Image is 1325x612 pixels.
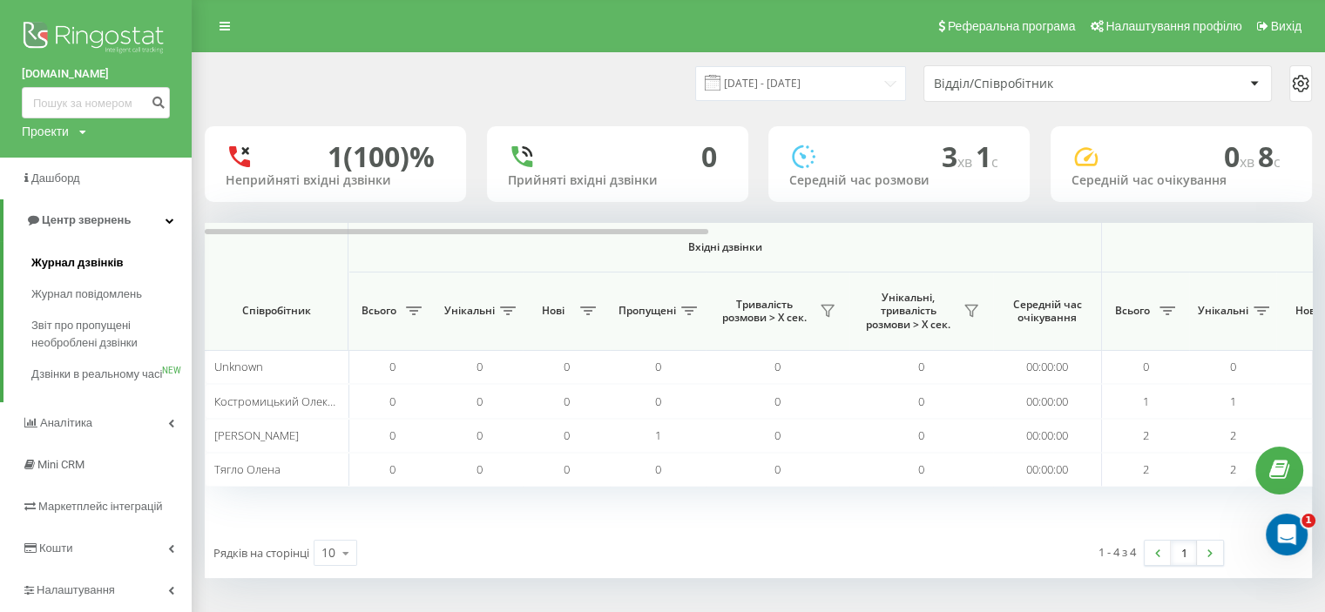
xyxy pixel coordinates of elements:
span: 0 [477,393,483,409]
span: 0 [389,393,395,409]
span: 0 [774,461,781,477]
span: 0 [564,393,570,409]
span: Журнал дзвінків [31,254,124,272]
div: 1 (100)% [328,140,435,173]
input: Пошук за номером [22,87,170,118]
span: 0 [918,427,924,443]
span: [PERSON_NAME] [214,427,299,443]
span: Всього [1111,304,1154,318]
td: 00:00:00 [993,453,1102,487]
span: 0 [564,359,570,374]
span: Аналiтика [40,416,92,429]
span: хв [1240,152,1258,171]
span: Налаштування [37,583,115,596]
span: 0 [918,461,924,477]
div: Середній час розмови [789,173,1009,188]
span: Журнал повідомлень [31,286,142,303]
div: 0 [701,140,717,173]
span: 0 [918,393,924,409]
span: Середній час очікування [1006,298,1088,325]
span: Mini CRM [37,458,85,471]
span: 2 [1143,461,1149,477]
span: Дзвінки в реальному часі [31,366,162,383]
span: Нові [531,304,575,318]
span: 0 [774,393,781,409]
span: 3 [942,138,976,175]
td: 00:00:00 [993,350,1102,384]
img: Ringostat logo [22,17,170,61]
span: Дашборд [31,171,80,185]
span: 0 [477,427,483,443]
span: Налаштування профілю [1105,19,1241,33]
span: Костромицький Олександр [214,393,359,409]
span: Звіт про пропущені необроблені дзвінки [31,317,183,352]
span: 0 [655,393,661,409]
span: 0 [389,359,395,374]
span: Маркетплейс інтеграцій [38,500,163,513]
span: 1 [1230,393,1236,409]
iframe: Intercom live chat [1266,514,1308,555]
span: 2 [1230,427,1236,443]
span: Кошти [39,541,72,555]
div: 10 [321,544,335,562]
span: 2 [1230,461,1236,477]
div: 1 - 4 з 4 [1099,543,1136,561]
span: 2 [1143,427,1149,443]
span: Вихід [1271,19,1301,33]
div: Прийняті вхідні дзвінки [508,173,727,188]
span: Unknown [214,359,263,374]
a: 1 [1171,541,1197,565]
span: 1 [1143,393,1149,409]
span: 1 [655,427,661,443]
div: Проекти [22,123,69,140]
span: хв [957,152,976,171]
span: c [1274,152,1281,171]
a: [DOMAIN_NAME] [22,65,170,83]
span: 0 [1224,138,1258,175]
span: 0 [655,461,661,477]
span: Пропущені [619,304,676,318]
span: Співробітник [220,304,333,318]
span: 0 [564,427,570,443]
span: 0 [477,359,483,374]
span: 0 [477,461,483,477]
td: 00:00:00 [993,384,1102,418]
span: 0 [389,461,395,477]
a: Звіт про пропущені необроблені дзвінки [31,310,192,359]
a: Дзвінки в реальному часіNEW [31,359,192,390]
span: 0 [1143,359,1149,374]
a: Центр звернень [3,199,192,241]
span: 0 [918,359,924,374]
span: Всього [357,304,401,318]
span: c [991,152,998,171]
span: Унікальні [444,304,495,318]
span: 1 [976,138,998,175]
span: 0 [1230,359,1236,374]
span: 0 [774,359,781,374]
span: Унікальні, тривалість розмови > Х сек. [858,291,958,332]
span: 0 [389,427,395,443]
td: 00:00:00 [993,419,1102,453]
a: Журнал дзвінків [31,247,192,279]
span: 8 [1258,138,1281,175]
span: Унікальні [1198,304,1248,318]
span: 0 [774,427,781,443]
div: Середній час очікування [1071,173,1291,188]
div: Неприйняті вхідні дзвінки [226,173,445,188]
a: Журнал повідомлень [31,279,192,310]
span: Вхідні дзвінки [394,240,1056,254]
span: Реферальна програма [948,19,1076,33]
span: Рядків на сторінці [213,545,309,561]
span: Тривалість розмови > Х сек. [714,298,815,325]
span: 0 [564,461,570,477]
div: Відділ/Співробітник [934,77,1142,91]
span: 1 [1301,514,1315,528]
span: Центр звернень [42,213,131,226]
span: Тягло Олена [214,461,281,477]
span: 0 [655,359,661,374]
